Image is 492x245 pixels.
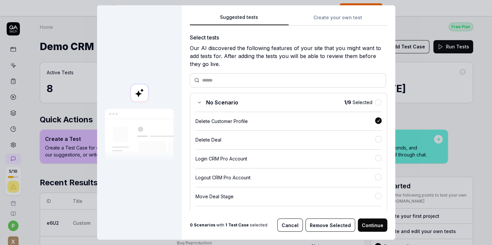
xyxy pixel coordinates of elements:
div: Select tests [190,33,387,41]
img: Our AI scans your site and suggests things to test [105,109,174,161]
div: Login CRM Pro Account [195,155,375,162]
b: 1 / 9 [344,99,351,105]
button: Suggested tests [190,14,289,26]
button: Cancel [277,218,303,232]
b: 0 Scenarios [190,222,215,227]
div: Our AI discovered the following features of your site that you might want to add tests for. After... [190,44,387,68]
span: Selected [344,99,372,106]
button: Create your own test [289,14,387,26]
span: with selected [190,222,267,228]
div: Logout CRM Pro Account [195,174,375,181]
div: Move Deal Stage [195,193,375,200]
b: 1 Test Case [225,222,249,227]
div: Delete Customer Profile [195,118,375,125]
button: Remove Selected [305,218,355,232]
button: Continue [358,218,387,232]
div: Delete Deal [195,136,375,143]
span: No Scenario [206,98,238,106]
